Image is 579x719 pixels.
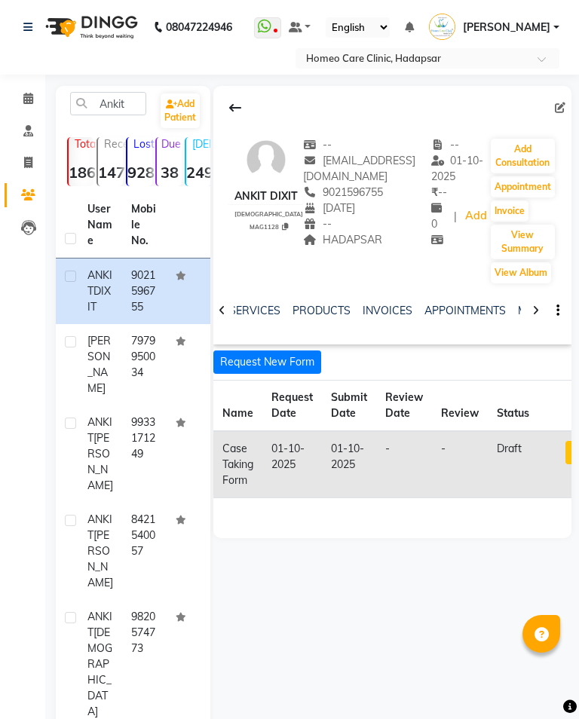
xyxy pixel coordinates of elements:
[303,233,382,246] span: HADAPSAR
[234,221,303,231] div: MAG1128
[122,324,166,405] td: 7979950034
[262,381,322,432] th: Request Date
[213,431,262,498] td: Case Taking Form
[432,431,488,498] td: -
[87,610,112,639] span: ANKIT
[463,20,550,35] span: [PERSON_NAME]
[491,200,528,222] button: Invoice
[87,512,112,542] span: ANKIT
[75,137,93,151] p: Total
[122,192,166,259] th: Mobile No.
[244,137,289,182] img: avatar
[322,381,376,432] th: Submit Date
[491,225,555,259] button: View Summary
[104,137,123,151] p: Recent
[69,163,93,182] strong: 18699
[87,528,113,589] span: [PERSON_NAME]
[303,217,332,231] span: --
[161,93,200,128] a: Add Patient
[431,185,447,199] span: --
[122,405,166,503] td: 9933171249
[234,210,303,218] span: [DEMOGRAPHIC_DATA]
[424,304,506,317] a: APPOINTMENTS
[491,262,551,283] button: View Album
[87,284,111,314] span: DIXIT
[213,381,262,432] th: Name
[303,138,332,151] span: --
[127,163,152,182] strong: 928
[303,154,415,183] span: [EMAIL_ADDRESS][DOMAIN_NAME]
[303,185,383,199] span: 9021596755
[303,201,355,215] span: [DATE]
[213,350,321,374] button: Request New Form
[431,154,484,183] span: 01-10-2025
[431,185,438,199] span: ₹
[87,431,113,492] span: [PERSON_NAME]
[293,304,351,317] a: PRODUCTS
[70,92,146,115] input: Search by Name/Mobile/Email/Code
[429,14,455,40] img: Dr Komal Saste
[186,163,211,182] strong: 2491
[160,137,182,151] p: Due
[87,334,111,395] span: [PERSON_NAME]
[491,176,555,197] button: Appointment
[376,381,432,432] th: Review Date
[133,137,152,151] p: Lost
[219,93,251,122] div: Back to Client
[122,503,166,600] td: 8421540057
[229,304,280,317] a: SERVICES
[262,431,322,498] td: 01-10-2025
[98,163,123,182] strong: 1477
[228,188,303,204] div: ANKIT DIXIT
[87,626,112,718] span: [DEMOGRAPHIC_DATA]
[192,137,211,151] p: [DEMOGRAPHIC_DATA]
[488,381,538,432] th: Status
[376,431,432,498] td: -
[491,139,555,173] button: Add Consultation
[122,259,166,324] td: 9021596755
[87,415,112,445] span: ANKIT
[87,268,112,298] span: ANKIT
[431,138,460,151] span: --
[516,659,564,704] iframe: chat widget
[432,381,488,432] th: Review
[431,201,448,231] span: 0
[38,6,142,48] img: logo
[363,304,412,317] a: INVOICES
[78,192,122,259] th: User Name
[454,209,457,225] span: |
[157,163,182,182] strong: 38
[166,6,232,48] b: 08047224946
[463,206,489,227] a: Add
[488,431,538,498] td: draft
[322,431,376,498] td: 01-10-2025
